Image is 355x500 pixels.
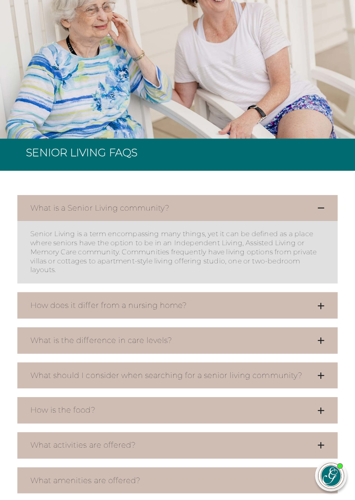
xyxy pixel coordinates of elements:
img: avatar [318,463,343,488]
dd: What is a Senior Living community? [18,221,337,284]
h2: Senior Living FAQs [26,148,329,158]
button: What activities are offered? [18,432,337,458]
button: What should I consider when searching for a senior living community? [18,362,337,389]
p: Senior Living is a term encompassing many things, yet it can be defined as a place where seniors ... [31,230,324,275]
button: What amenities are offered? [18,467,337,494]
button: How is the food? [18,397,337,423]
button: What is the difference in care levels? [18,327,337,354]
button: How does it differ from a nursing home? [18,292,337,319]
button: What is a Senior Living community? [18,196,337,222]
